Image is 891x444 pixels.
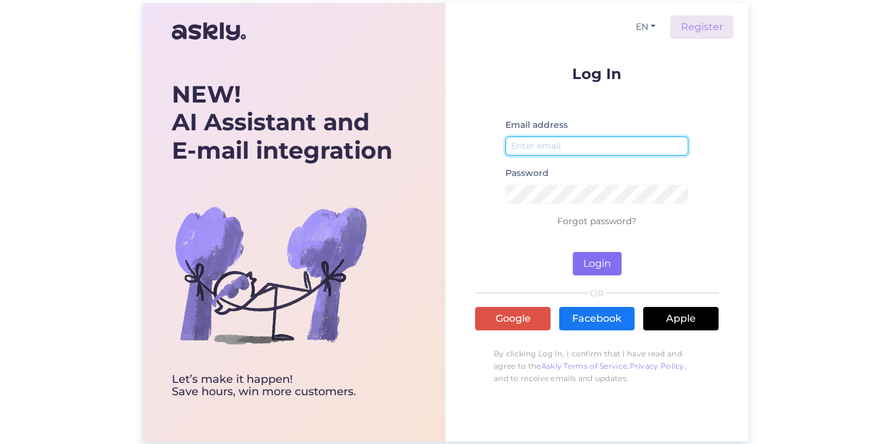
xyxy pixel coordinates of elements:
div: AI Assistant and E-mail integration [172,80,392,165]
a: Forgot password? [557,216,636,227]
a: Register [670,15,733,39]
img: bg-askly [172,176,369,374]
button: EN [631,18,661,36]
b: NEW! [172,80,241,109]
img: Askly [172,17,246,46]
a: Facebook [559,307,635,330]
label: Email address [505,119,568,132]
span: OR [588,289,606,298]
a: Google [475,307,551,330]
input: Enter email [505,136,688,156]
label: Password [505,167,549,180]
a: Apple [643,307,719,330]
a: Askly Terms of Service [541,361,628,371]
div: Let’s make it happen! Save hours, win more customers. [172,374,392,398]
p: Log In [475,66,719,82]
a: Privacy Policy [630,361,685,371]
p: By clicking Log In, I confirm that I have read and agree to the , , and to receive emails and upd... [475,341,719,391]
button: Login [573,252,622,275]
